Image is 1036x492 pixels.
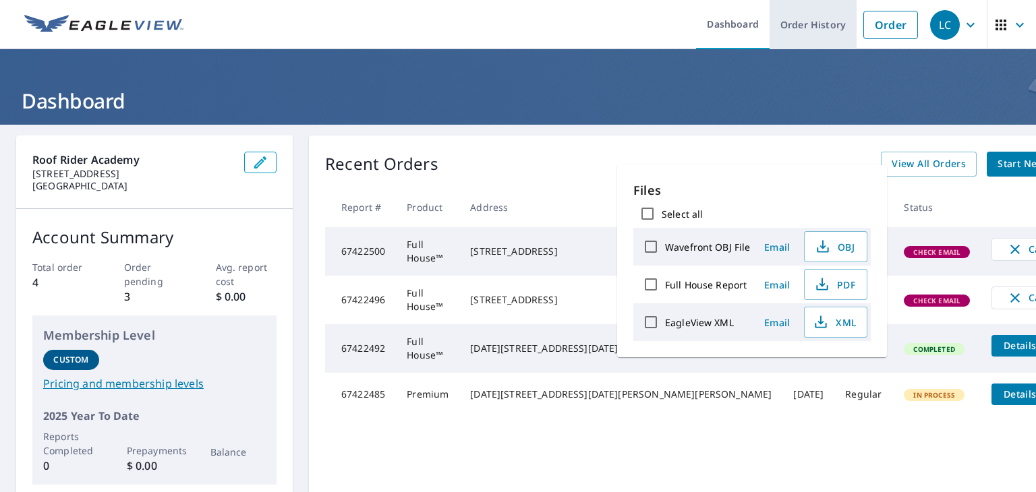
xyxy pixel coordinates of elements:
td: Premium [396,373,459,416]
p: [STREET_ADDRESS] [32,168,233,180]
th: Report # [325,187,396,227]
td: 67422485 [325,373,396,416]
p: Order pending [124,260,185,288]
p: $ 0.00 [216,288,277,305]
div: [DATE][STREET_ADDRESS][DATE][PERSON_NAME] [470,342,772,355]
p: 3 [124,288,185,305]
div: [DATE][STREET_ADDRESS][DATE][PERSON_NAME][PERSON_NAME] [470,388,772,401]
label: Wavefront OBJ File [665,241,750,253]
button: Email [755,274,799,295]
img: EV Logo [24,15,183,35]
span: Email [761,316,793,329]
td: 67422496 [325,276,396,324]
p: 2025 Year To Date [43,408,266,424]
p: 4 [32,274,94,290]
p: Prepayments [127,443,183,458]
p: Recent Orders [325,152,438,177]
a: Order [863,11,918,39]
div: LC [930,10,960,40]
th: Address [459,187,782,227]
td: Full House™ [396,276,459,324]
span: Completed [905,344,962,354]
label: Select all [662,208,703,220]
td: Regular [834,373,893,416]
p: Membership Level [43,326,266,344]
p: Account Summary [32,225,277,249]
td: 67422492 [325,324,396,373]
p: 0 [43,458,99,474]
button: Email [755,312,799,333]
p: Reports Completed [43,429,99,458]
th: Product [396,187,459,227]
span: Email [761,278,793,291]
a: View All Orders [881,152,977,177]
td: 67422500 [325,227,396,276]
td: Full House™ [396,227,459,276]
span: View All Orders [892,156,966,173]
span: OBJ [813,239,856,255]
span: XML [813,314,856,330]
label: EagleView XML [665,316,734,329]
p: [GEOGRAPHIC_DATA] [32,180,233,192]
div: [STREET_ADDRESS] [470,293,772,307]
th: Status [893,187,981,227]
h1: Dashboard [16,87,1020,115]
div: [STREET_ADDRESS] [470,245,772,258]
p: Avg. report cost [216,260,277,288]
p: Files [633,181,871,199]
span: PDF [813,276,856,293]
button: Email [755,237,799,257]
p: Total order [32,260,94,274]
button: PDF [804,269,867,300]
label: Full House Report [665,278,747,291]
p: $ 0.00 [127,458,183,474]
td: [DATE] [782,373,834,416]
span: Check Email [905,247,969,257]
span: Email [761,241,793,253]
p: Custom [53,354,88,366]
span: Check Email [905,296,969,305]
p: Roof Rider Academy [32,152,233,168]
p: Balance [210,445,266,459]
a: Pricing and membership levels [43,375,266,392]
span: In Process [905,390,963,400]
button: XML [804,307,867,338]
td: Full House™ [396,324,459,373]
button: OBJ [804,231,867,262]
